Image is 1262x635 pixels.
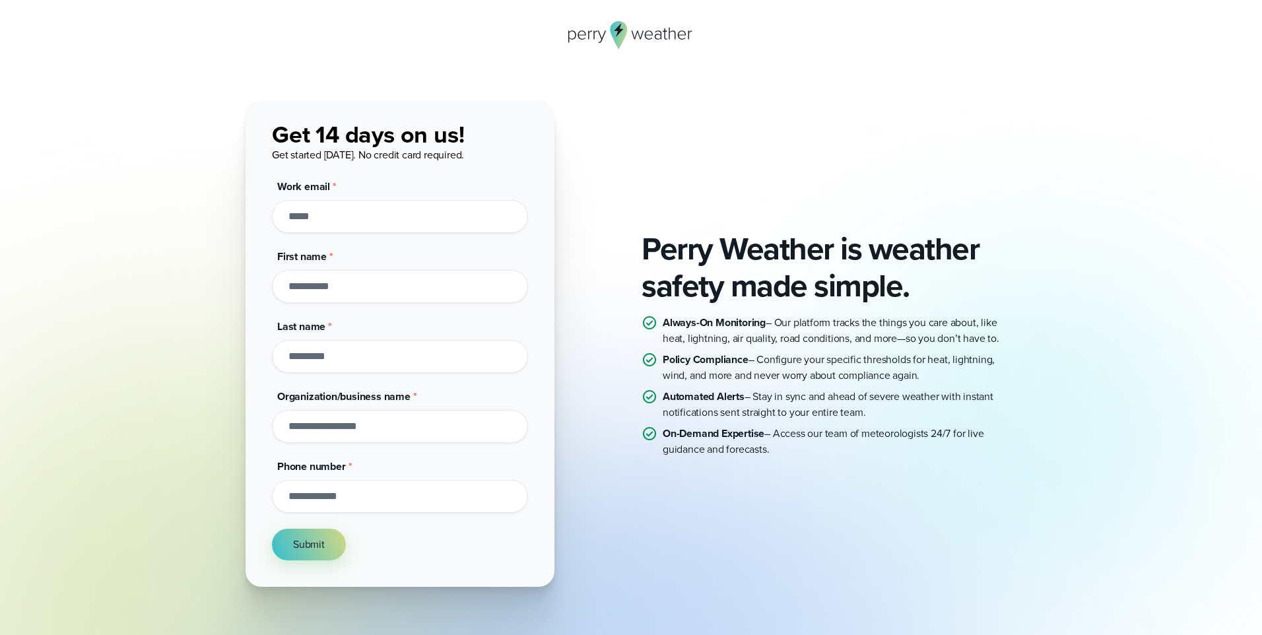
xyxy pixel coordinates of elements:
[277,249,327,264] span: First name
[663,315,766,330] strong: Always-On Monitoring
[663,389,1016,420] p: – Stay in sync and ahead of severe weather with instant notifications sent straight to your entir...
[277,319,325,334] span: Last name
[663,426,764,441] strong: On-Demand Expertise
[663,389,745,404] strong: Automated Alerts
[663,352,748,367] strong: Policy Compliance
[642,230,1016,304] h2: Perry Weather is weather safety made simple.
[277,179,330,194] span: Work email
[272,117,464,152] span: Get 14 days on us!
[663,315,1016,347] p: – Our platform tracks the things you care about, like heat, lightning, air quality, road conditio...
[272,529,346,560] button: Submit
[663,352,1016,384] p: – Configure your specific thresholds for heat, lightning, wind, and more and never worry about co...
[663,426,1016,457] p: – Access our team of meteorologists 24/7 for live guidance and forecasts.
[277,389,411,404] span: Organization/business name
[293,537,325,552] span: Submit
[277,459,346,474] span: Phone number
[272,147,464,162] span: Get started [DATE]. No credit card required.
